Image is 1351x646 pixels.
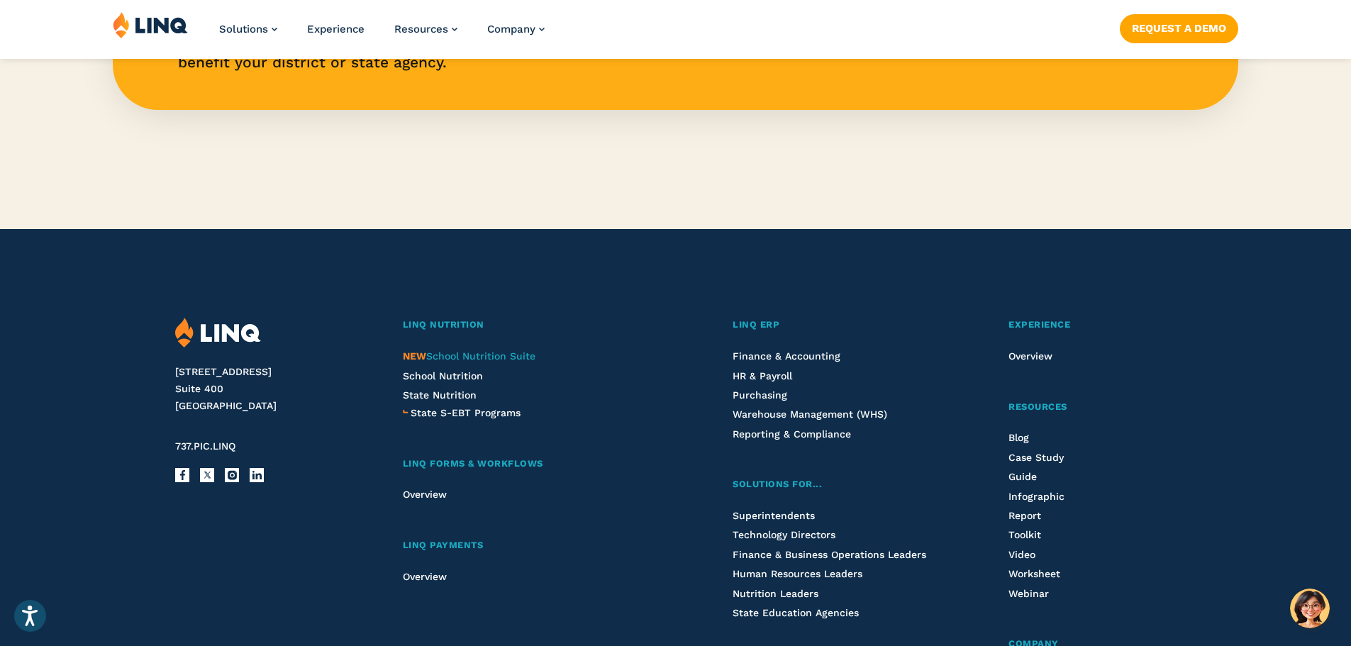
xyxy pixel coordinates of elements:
[1008,401,1067,412] span: Resources
[1008,319,1070,330] span: Experience
[113,11,188,38] img: LINQ | K‑12 Software
[733,510,815,521] a: Superintendents
[403,319,484,330] span: LINQ Nutrition
[403,489,447,500] a: Overview
[1008,510,1041,521] a: Report
[733,370,792,382] a: HR & Payroll
[1008,568,1060,579] a: Worksheet
[411,407,521,418] span: State S-EBT Programs
[394,23,448,35] span: Resources
[225,468,239,482] a: Instagram
[403,540,484,550] span: LINQ Payments
[1008,400,1175,415] a: Resources
[250,468,264,482] a: LinkedIn
[175,364,369,414] address: [STREET_ADDRESS] Suite 400 [GEOGRAPHIC_DATA]
[1120,11,1238,43] nav: Button Navigation
[411,405,521,421] a: State S-EBT Programs
[487,23,545,35] a: Company
[403,350,535,362] span: School Nutrition Suite
[1008,318,1175,333] a: Experience
[403,538,659,553] a: LINQ Payments
[733,529,835,540] a: Technology Directors
[733,607,859,618] a: State Education Agencies
[403,458,543,469] span: LINQ Forms & Workflows
[1008,588,1049,599] a: Webinar
[1008,432,1029,443] a: Blog
[733,389,787,401] a: Purchasing
[403,457,659,472] a: LINQ Forms & Workflows
[733,318,934,333] a: LINQ ERP
[403,318,659,333] a: LINQ Nutrition
[1008,350,1052,362] a: Overview
[219,23,277,35] a: Solutions
[733,568,862,579] a: Human Resources Leaders
[200,468,214,482] a: X
[175,468,189,482] a: Facebook
[1120,14,1238,43] a: Request a Demo
[1008,471,1037,482] a: Guide
[1008,529,1041,540] a: Toolkit
[175,440,235,452] span: 737.PIC.LINQ
[219,23,268,35] span: Solutions
[403,370,483,382] a: School Nutrition
[403,571,447,582] a: Overview
[307,23,365,35] a: Experience
[394,23,457,35] a: Resources
[403,350,535,362] a: NEWSchool Nutrition Suite
[1008,491,1064,502] a: Infographic
[175,318,261,348] img: LINQ | K‑12 Software
[219,11,545,58] nav: Primary Navigation
[733,588,818,599] a: Nutrition Leaders
[1008,549,1035,560] a: Video
[733,319,779,330] span: LINQ ERP
[403,350,426,362] span: NEW
[733,350,840,362] a: Finance & Accounting
[403,389,477,401] a: State Nutrition
[1290,589,1330,628] button: Hello, have a question? Let’s chat.
[1008,452,1064,463] a: Case Study
[733,549,926,560] a: Finance & Business Operations Leaders
[733,428,851,440] a: Reporting & Compliance
[487,23,535,35] span: Company
[733,408,887,420] a: Warehouse Management (WHS)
